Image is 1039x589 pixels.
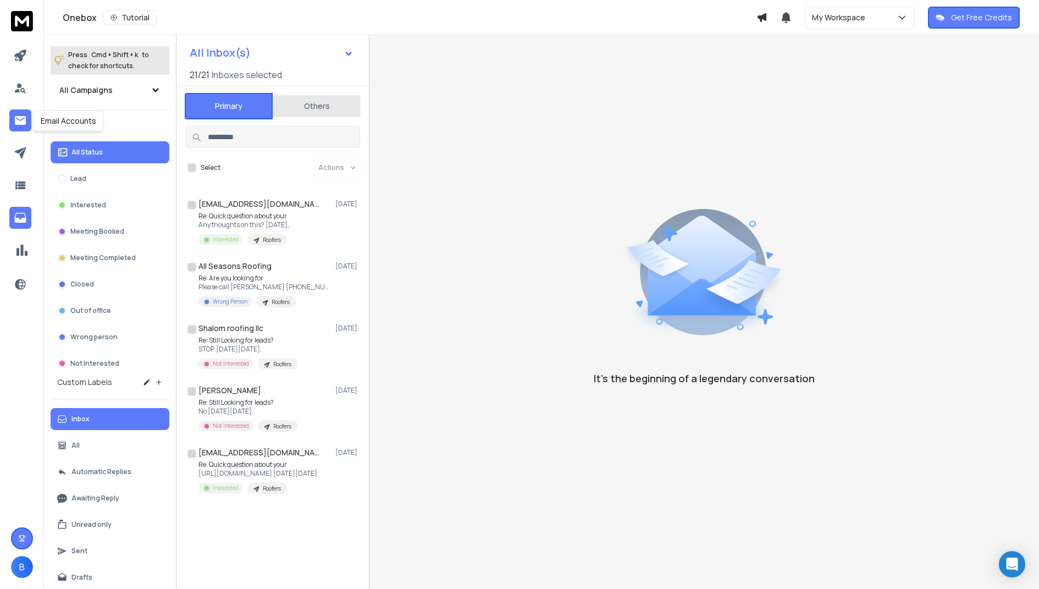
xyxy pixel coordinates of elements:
div: Open Intercom Messenger [999,551,1025,577]
p: Automatic Replies [71,467,131,476]
button: Sent [51,540,169,562]
button: Meeting Booked [51,221,169,243]
p: All [71,441,80,450]
p: Wrong person [70,333,118,342]
p: Re: Still Looking for leads? [198,398,298,407]
p: Get Free Credits [951,12,1012,23]
h1: [EMAIL_ADDRESS][DOMAIN_NAME] [198,447,319,458]
p: Re: Quick question about your [198,212,289,221]
span: 21 / 21 [190,68,209,81]
button: Drafts [51,566,169,588]
p: Roofers [273,360,291,368]
p: [DATE] [335,200,360,208]
button: Unread only [51,514,169,536]
p: Roofers [272,298,290,306]
button: Inbox [51,408,169,430]
p: [DATE] [335,324,360,333]
h3: Custom Labels [57,377,112,388]
button: B [11,556,33,578]
button: All Campaigns [51,79,169,101]
p: Roofers [263,236,281,244]
p: Re: Still Looking for leads? [198,336,298,345]
p: STOP. [DATE][DATE], [198,345,298,354]
div: Email Accounts [34,111,103,131]
p: All Status [71,148,103,157]
button: Out of office [51,300,169,322]
h1: [PERSON_NAME] [198,385,261,396]
button: Primary [185,93,273,119]
h1: Shalom roofing llc [198,323,263,334]
p: [DATE] [335,262,360,271]
h1: All Seasons Roofing [198,261,272,272]
p: Meeting Completed [70,254,136,262]
p: Interested [70,201,106,210]
h1: All Campaigns [59,85,113,96]
p: [DATE] [335,386,360,395]
p: Roofers [273,422,291,431]
label: Select [201,163,220,172]
button: Automatic Replies [51,461,169,483]
p: Interested [213,235,239,244]
p: Please call [PERSON_NAME] [PHONE_NUMBER] On [198,283,330,291]
p: Roofers [263,485,281,493]
h3: Inboxes selected [212,68,282,81]
button: Interested [51,194,169,216]
p: My Workspace [812,12,870,23]
p: Inbox [71,415,90,423]
p: Unread only [71,520,112,529]
p: Awaiting Reply [71,494,119,503]
p: Press to check for shortcuts. [68,49,149,71]
button: All Inbox(s) [181,42,362,64]
p: [DATE] [335,448,360,457]
p: Lead [70,174,86,183]
h1: [EMAIL_ADDRESS][DOMAIN_NAME] [198,199,319,210]
p: It’s the beginning of a legendary conversation [594,371,815,386]
button: Tutorial [103,10,157,25]
button: Others [273,94,361,118]
button: Wrong person [51,326,169,348]
h3: Filters [51,119,169,135]
p: Drafts [71,573,92,582]
p: Not Interested [70,359,119,368]
p: Closed [70,280,94,289]
p: Sent [71,547,87,555]
p: Meeting Booked [70,227,124,236]
button: Lead [51,168,169,190]
div: Onebox [63,10,756,25]
h1: All Inbox(s) [190,47,251,58]
button: Meeting Completed [51,247,169,269]
button: Closed [51,273,169,295]
p: No [DATE][DATE], [198,407,298,416]
p: [URL][DOMAIN_NAME] [DATE][DATE] [198,469,317,478]
button: All [51,434,169,456]
button: Not Interested [51,353,169,375]
button: Get Free Credits [928,7,1020,29]
p: Not Interested [213,422,249,430]
span: Cmd + Shift + k [90,48,140,61]
p: Any thoughts on this? [DATE], [198,221,289,229]
p: Re: Quick question about your [198,460,317,469]
p: Re: Are you looking for [198,274,330,283]
button: Awaiting Reply [51,487,169,509]
p: Out of office [70,306,111,315]
p: Wrong Person [213,298,247,306]
p: Not Interested [213,360,249,368]
button: All Status [51,141,169,163]
p: Interested [213,484,239,492]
